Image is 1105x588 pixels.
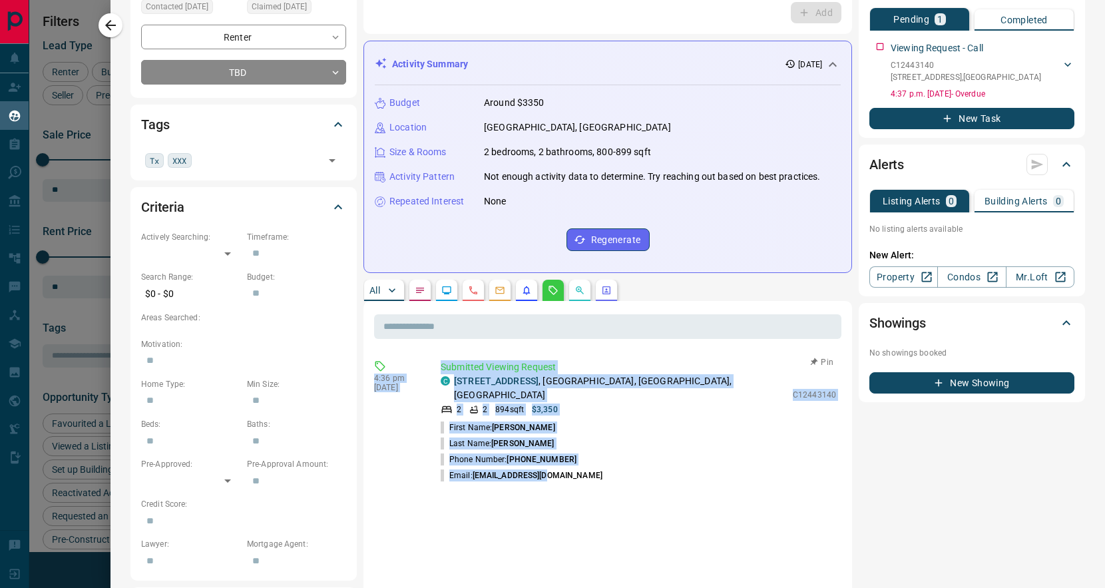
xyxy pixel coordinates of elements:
[484,145,651,159] p: 2 bedrooms, 2 bathrooms, 800-899 sqft
[1056,196,1061,206] p: 0
[1006,266,1074,288] a: Mr.Loft
[141,312,346,324] p: Areas Searched:
[532,404,558,416] p: $3,350
[548,285,558,296] svg: Requests
[374,374,421,383] p: 4:36 pm
[247,378,346,390] p: Min Size:
[389,121,427,135] p: Location
[141,114,169,135] h2: Tags
[891,59,1041,71] p: C12443140
[869,248,1074,262] p: New Alert:
[141,196,184,218] h2: Criteria
[869,154,904,175] h2: Alerts
[247,271,346,283] p: Budget:
[441,453,576,465] p: Phone Number:
[484,96,545,110] p: Around $3350
[141,338,346,350] p: Motivation:
[141,109,346,141] div: Tags
[141,498,346,510] p: Credit Score:
[247,231,346,243] p: Timeframe:
[484,170,821,184] p: Not enough activity data to determine. Try reaching out based on best practices.
[172,154,186,167] span: XXX
[441,376,450,386] div: condos.ca
[141,418,240,430] p: Beds:
[869,347,1074,359] p: No showings booked
[473,471,602,480] span: [EMAIL_ADDRESS][DOMAIN_NAME]
[389,170,455,184] p: Activity Pattern
[441,438,554,449] p: Last Name:
[454,376,539,386] a: [STREET_ADDRESS]
[891,71,1041,83] p: [STREET_ADDRESS] , [GEOGRAPHIC_DATA]
[492,423,554,432] span: [PERSON_NAME]
[798,59,822,71] p: [DATE]
[247,418,346,430] p: Baths:
[141,271,240,283] p: Search Range:
[389,194,464,208] p: Repeated Interest
[389,145,447,159] p: Size & Rooms
[454,374,786,402] p: , [GEOGRAPHIC_DATA], [GEOGRAPHIC_DATA], [GEOGRAPHIC_DATA]
[375,52,841,77] div: Activity Summary[DATE]
[893,15,929,24] p: Pending
[468,285,479,296] svg: Calls
[985,196,1048,206] p: Building Alerts
[891,57,1074,86] div: C12443140[STREET_ADDRESS],[GEOGRAPHIC_DATA]
[507,455,576,464] span: [PHONE_NUMBER]
[869,148,1074,180] div: Alerts
[141,283,240,305] p: $0 - $0
[374,383,421,392] p: [DATE]
[323,151,341,170] button: Open
[949,196,954,206] p: 0
[491,439,554,448] span: [PERSON_NAME]
[869,307,1074,339] div: Showings
[574,285,585,296] svg: Opportunities
[566,228,650,251] button: Regenerate
[441,422,555,434] p: First Name:
[389,96,420,110] p: Budget
[247,458,346,470] p: Pre-Approval Amount:
[141,538,240,550] p: Lawyer:
[803,356,841,368] button: Pin
[141,191,346,223] div: Criteria
[495,404,524,416] p: 894 sqft
[601,285,612,296] svg: Agent Actions
[415,285,425,296] svg: Notes
[441,469,602,481] p: Email:
[891,41,983,55] p: Viewing Request - Call
[869,223,1074,235] p: No listing alerts available
[150,154,159,167] span: Tx
[869,266,938,288] a: Property
[1000,15,1048,25] p: Completed
[495,285,505,296] svg: Emails
[484,121,671,135] p: [GEOGRAPHIC_DATA], [GEOGRAPHIC_DATA]
[891,88,1074,100] p: 4:37 p.m. [DATE] - Overdue
[483,404,487,416] p: 2
[937,15,943,24] p: 1
[141,60,346,85] div: TBD
[392,57,468,71] p: Activity Summary
[441,285,452,296] svg: Lead Browsing Activity
[869,372,1074,394] button: New Showing
[937,266,1006,288] a: Condos
[869,312,926,334] h2: Showings
[521,285,532,296] svg: Listing Alerts
[457,404,461,416] p: 2
[247,538,346,550] p: Mortgage Agent:
[141,231,240,243] p: Actively Searching:
[141,25,346,49] div: Renter
[441,360,836,374] p: Submitted Viewing Request
[869,108,1074,129] button: New Task
[141,378,240,390] p: Home Type:
[883,196,941,206] p: Listing Alerts
[141,458,240,470] p: Pre-Approved:
[484,194,507,208] p: None
[369,286,380,295] p: All
[793,389,836,401] p: C12443140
